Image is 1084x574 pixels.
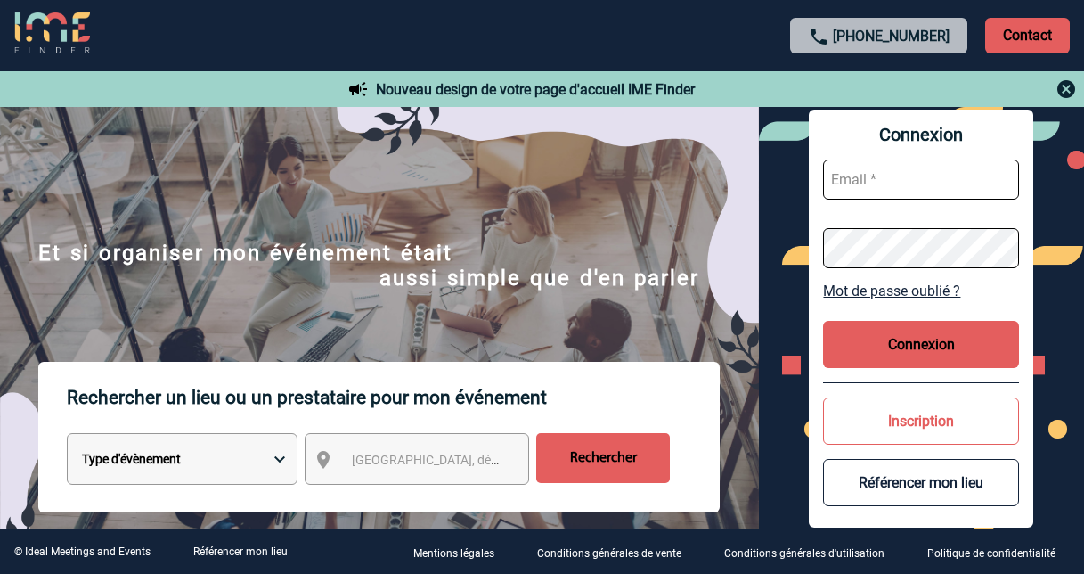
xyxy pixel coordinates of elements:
a: Conditions générales de vente [523,544,710,561]
a: Mot de passe oublié ? [823,283,1019,299]
span: [GEOGRAPHIC_DATA], département, région... [352,453,599,467]
a: [PHONE_NUMBER] [833,28,950,45]
p: Politique de confidentialité [927,547,1055,560]
a: Référencer mon lieu [193,545,288,558]
div: © Ideal Meetings and Events [14,545,151,558]
img: call-24-px.png [808,26,829,47]
p: Conditions générales d'utilisation [724,547,884,560]
button: Inscription [823,398,1019,445]
button: Connexion [823,321,1019,368]
a: Mentions légales [399,544,523,561]
a: Conditions générales d'utilisation [710,544,913,561]
input: Rechercher [536,433,670,483]
button: Référencer mon lieu [823,459,1019,506]
p: Conditions générales de vente [537,547,681,560]
input: Email * [823,160,1019,200]
a: Politique de confidentialité [913,544,1084,561]
p: Mentions légales [413,547,494,560]
span: Connexion [823,124,1019,145]
p: Rechercher un lieu ou un prestataire pour mon événement [67,362,720,433]
p: Contact [985,18,1070,53]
